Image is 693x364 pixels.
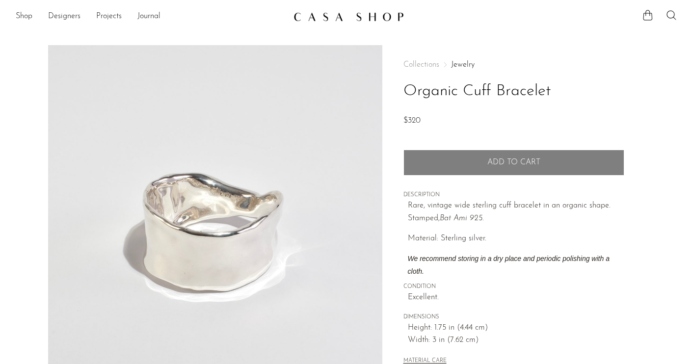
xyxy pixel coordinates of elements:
[451,61,475,69] a: Jewelry
[408,233,624,245] p: Material: Sterling silver.
[16,8,286,25] ul: NEW HEADER MENU
[403,117,421,125] span: $320
[403,150,624,175] button: Add to cart
[408,322,624,335] span: Height: 1.75 in (4.44 cm)
[48,10,80,23] a: Designers
[440,214,484,222] em: Bat Ami 925.
[408,200,624,225] p: Rare, vintage wide sterling cuff bracelet in an organic shape. Stamped,
[408,291,624,304] span: Excellent.
[403,79,624,104] h1: Organic Cuff Bracelet
[96,10,122,23] a: Projects
[408,334,624,347] span: Width: 3 in (7.62 cm)
[137,10,160,23] a: Journal
[403,61,624,69] nav: Breadcrumbs
[16,8,286,25] nav: Desktop navigation
[16,10,32,23] a: Shop
[403,61,439,69] span: Collections
[408,255,610,275] i: We recommend storing in a dry place and periodic polishing with a cloth.
[403,283,624,291] span: CONDITION
[403,313,624,322] span: DIMENSIONS
[487,158,540,167] span: Add to cart
[403,191,624,200] span: DESCRIPTION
